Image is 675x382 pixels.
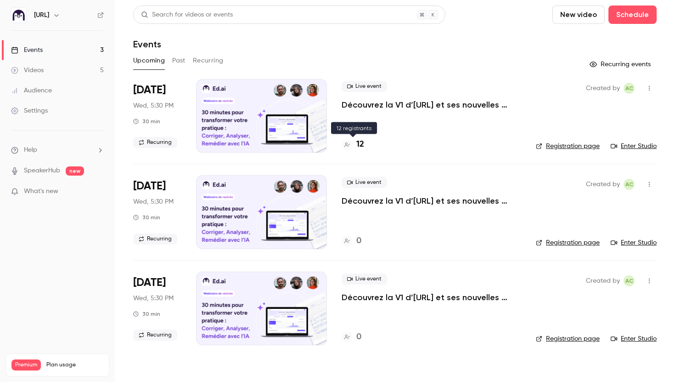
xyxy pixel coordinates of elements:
div: 30 min [133,310,160,318]
div: Audience [11,86,52,95]
h6: [URL] [34,11,49,20]
div: 30 min [133,214,160,221]
span: Created by [586,83,620,94]
span: Premium [11,359,41,371]
span: new [66,166,84,176]
iframe: Noticeable Trigger [93,188,104,196]
span: Alison Chopard [624,179,635,190]
a: Registration page [536,238,600,247]
div: Oct 22 Wed, 5:30 PM (Europe/Paris) [133,272,181,345]
button: Recurring events [585,57,657,72]
div: Search for videos or events [141,10,233,20]
div: Oct 8 Wed, 5:30 PM (Europe/Paris) [133,79,181,153]
button: Schedule [608,6,657,24]
span: Alison Chopard [624,83,635,94]
a: Registration page [536,142,600,151]
h4: 0 [356,235,361,247]
a: SpeakerHub [24,166,60,176]
span: [DATE] [133,179,166,194]
span: AC [625,179,633,190]
div: Settings [11,106,48,115]
span: Wed, 5:30 PM [133,294,174,303]
div: Videos [11,66,44,75]
a: Enter Studio [611,238,657,247]
span: Recurring [133,137,177,148]
span: Live event [342,81,387,92]
a: Enter Studio [611,334,657,343]
h4: 0 [356,331,361,343]
span: Live event [342,177,387,188]
a: 0 [342,331,361,343]
span: AC [625,275,633,286]
button: Recurring [193,53,224,68]
button: Past [172,53,186,68]
img: Ed.ai [11,8,26,23]
a: Découvrez la V1 d’[URL] et ses nouvelles fonctionnalités ! [342,99,521,110]
a: 0 [342,235,361,247]
a: Registration page [536,334,600,343]
a: Enter Studio [611,142,657,151]
span: Live event [342,274,387,285]
h4: 12 [356,138,364,151]
span: [DATE] [133,83,166,97]
span: Created by [586,275,620,286]
a: Découvrez la V1 d’[URL] et ses nouvelles fonctionnalités ! [342,195,521,206]
div: Oct 15 Wed, 5:30 PM (Europe/Paris) [133,175,181,249]
div: Events [11,46,43,55]
span: Created by [586,179,620,190]
span: AC [625,83,633,94]
button: New video [552,6,605,24]
span: Alison Chopard [624,275,635,286]
span: Recurring [133,234,177,245]
h1: Events [133,39,161,50]
a: Découvrez la V1 d’[URL] et ses nouvelles fonctionnalités ! [342,292,521,303]
span: Recurring [133,330,177,341]
span: Wed, 5:30 PM [133,197,174,206]
button: Upcoming [133,53,165,68]
span: Wed, 5:30 PM [133,101,174,110]
span: What's new [24,187,58,196]
span: [DATE] [133,275,166,290]
span: Plan usage [46,361,103,369]
span: Help [24,145,37,155]
li: help-dropdown-opener [11,145,104,155]
div: 30 min [133,118,160,125]
a: 12 [342,138,364,151]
